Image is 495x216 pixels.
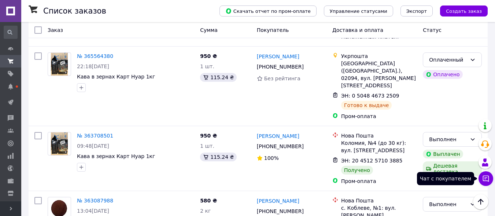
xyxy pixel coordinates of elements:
[43,7,106,15] h1: Список заказов
[225,8,311,14] span: Скачать отчет по пром-оплате
[219,6,317,17] button: Скачать отчет по пром-оплате
[324,6,393,17] button: Управление статусами
[473,194,488,209] button: Наверх
[200,73,237,82] div: 115.24 ₴
[423,70,462,79] div: Оплачено
[423,150,463,158] div: Выплачен
[257,27,289,33] span: Покупатель
[341,158,403,164] span: ЭН: 20 4512 5710 3885
[255,62,305,72] div: [PHONE_NUMBER]
[200,63,214,69] span: 1 шт.
[400,6,433,17] button: Экспорт
[257,197,299,205] a: [PERSON_NAME]
[429,56,467,64] div: Оплаченный
[77,133,113,139] a: № 363708501
[48,27,63,33] span: Заказ
[200,153,237,161] div: 115.24 ₴
[341,166,373,175] div: Получено
[446,8,482,14] span: Создать заказ
[77,208,109,214] span: 13:04[DATE]
[200,143,214,149] span: 1 шт.
[423,161,482,176] div: Дешевая доставка
[200,208,211,214] span: 2 кг
[341,139,417,154] div: Коломия, №4 (до 30 кг): вул. [STREET_ADDRESS]
[200,133,217,139] span: 950 ₴
[341,197,417,204] div: Нова Пошта
[48,52,71,76] a: Фото товару
[417,172,474,185] div: Чат с покупателем
[406,8,427,14] span: Экспорт
[257,132,299,140] a: [PERSON_NAME]
[341,101,392,110] div: Готово к выдаче
[264,155,279,161] span: 100%
[48,132,71,155] a: Фото товару
[77,198,113,204] a: № 363087988
[429,200,467,208] div: Выполнен
[77,53,113,59] a: № 365564380
[77,63,109,69] span: 22:18[DATE]
[77,153,155,159] a: Кава в зернах Карт Нуар 1кг
[341,177,417,185] div: Пром-оплата
[264,76,300,81] span: Без рейтинга
[429,135,467,143] div: Выполнен
[200,53,217,59] span: 950 ₴
[200,27,218,33] span: Сумма
[255,141,305,151] div: [PHONE_NUMBER]
[341,52,417,60] div: Укрпошта
[257,53,299,60] a: [PERSON_NAME]
[51,132,68,155] img: Фото товару
[330,8,387,14] span: Управление статусами
[341,60,417,89] div: [GEOGRAPHIC_DATA] ([GEOGRAPHIC_DATA].), 02094, вул. [PERSON_NAME][STREET_ADDRESS]
[479,171,493,186] button: Чат с покупателем
[200,198,217,204] span: 580 ₴
[341,132,417,139] div: Нова Пошта
[332,27,383,33] span: Доставка и оплата
[440,6,488,17] button: Создать заказ
[77,143,109,149] span: 09:48[DATE]
[51,53,68,76] img: Фото товару
[423,27,442,33] span: Статус
[341,113,417,120] div: Пром-оплата
[77,74,155,80] a: Кава в зернах Карт Нуар 1кг
[433,8,488,14] a: Создать заказ
[341,93,399,99] span: ЭН: 0 5048 4673 2509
